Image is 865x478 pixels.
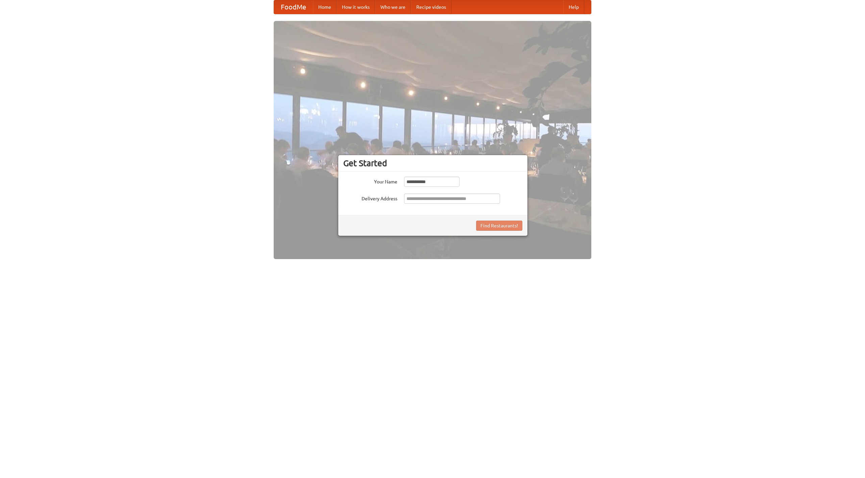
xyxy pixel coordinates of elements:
a: FoodMe [274,0,313,14]
a: Help [563,0,584,14]
h3: Get Started [343,158,522,168]
a: Recipe videos [411,0,451,14]
a: Who we are [375,0,411,14]
a: How it works [337,0,375,14]
button: Find Restaurants! [476,221,522,231]
label: Delivery Address [343,194,397,202]
label: Your Name [343,177,397,185]
a: Home [313,0,337,14]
